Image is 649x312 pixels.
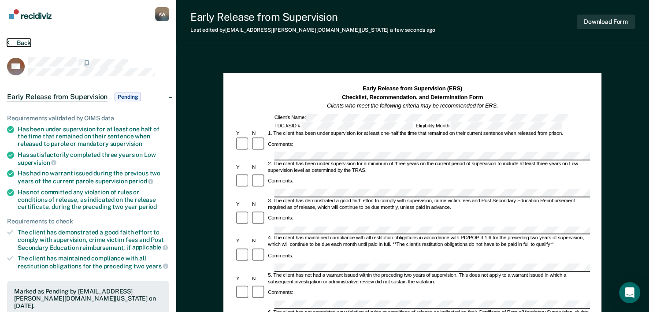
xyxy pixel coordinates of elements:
div: Marked as Pending by [EMAIL_ADDRESS][PERSON_NAME][DOMAIN_NAME][US_STATE] on [DATE]. [14,288,162,310]
div: Y [235,130,251,136]
button: Back [7,39,31,47]
em: Clients who meet the following criteria may be recommended for ERS. [327,103,498,109]
div: TDCJ/SID #: [273,122,415,130]
div: Y [235,201,251,208]
span: period [139,203,157,210]
div: 3. The client has demonstrated a good faith effort to comply with supervision, crime victim fees ... [267,198,590,211]
div: N [251,201,267,208]
div: Client's Name: [273,114,569,121]
div: N [251,164,267,170]
span: supervision [110,140,142,147]
div: A W [155,7,169,21]
div: Requirements validated by OIMS data [7,115,169,122]
div: Comments: [267,215,295,222]
div: The client has maintained compliance with all restitution obligations for the preceding two [18,255,169,270]
div: 2. The client has been under supervision for a minimum of three years on the current period of su... [267,161,590,174]
img: Recidiviz [9,9,52,19]
div: Early Release from Supervision [190,11,435,23]
button: Download Form [577,15,635,29]
button: Profile dropdown button [155,7,169,21]
strong: Checklist, Recommendation, and Determination Form [342,94,483,100]
div: Has been under supervision for at least one half of the time that remained on their sentence when... [18,126,169,148]
div: 5. The client has not had a warrant issued within the preceding two years of supervision. This do... [267,272,590,285]
div: Comments: [267,141,295,147]
div: Has satisfactorily completed three years on Low [18,151,169,166]
div: Has had no warrant issued during the previous two years of the current parole supervision [18,170,169,185]
div: Y [235,238,251,245]
div: Open Intercom Messenger [619,282,640,303]
div: Comments: [267,178,295,185]
div: Comments: [267,290,295,296]
strong: Early Release from Supervision (ERS) [363,85,462,92]
div: Y [235,164,251,170]
span: Pending [115,93,141,101]
span: Early Release from Supervision [7,93,108,101]
span: supervision [18,159,56,166]
div: N [251,130,267,136]
span: a few seconds ago [390,27,435,33]
span: period [129,178,153,185]
div: 1. The client has been under supervision for at least one-half the time that remained on their cu... [267,130,590,136]
div: The client has demonstrated a good faith effort to comply with supervision, crime victim fees and... [18,229,169,251]
div: N [251,238,267,245]
div: Y [235,275,251,282]
div: 4. The client has maintained compliance with all restitution obligations in accordance with PD/PO... [267,235,590,248]
div: N [251,275,267,282]
div: Comments: [267,253,295,259]
div: Last edited by [EMAIL_ADDRESS][PERSON_NAME][DOMAIN_NAME][US_STATE] [190,27,435,33]
div: Eligibility Month: [415,122,564,130]
div: Requirements to check [7,218,169,225]
div: Has not committed any violation of rules or conditions of release, as indicated on the release ce... [18,189,169,211]
span: years [146,263,168,270]
span: applicable [132,244,168,251]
